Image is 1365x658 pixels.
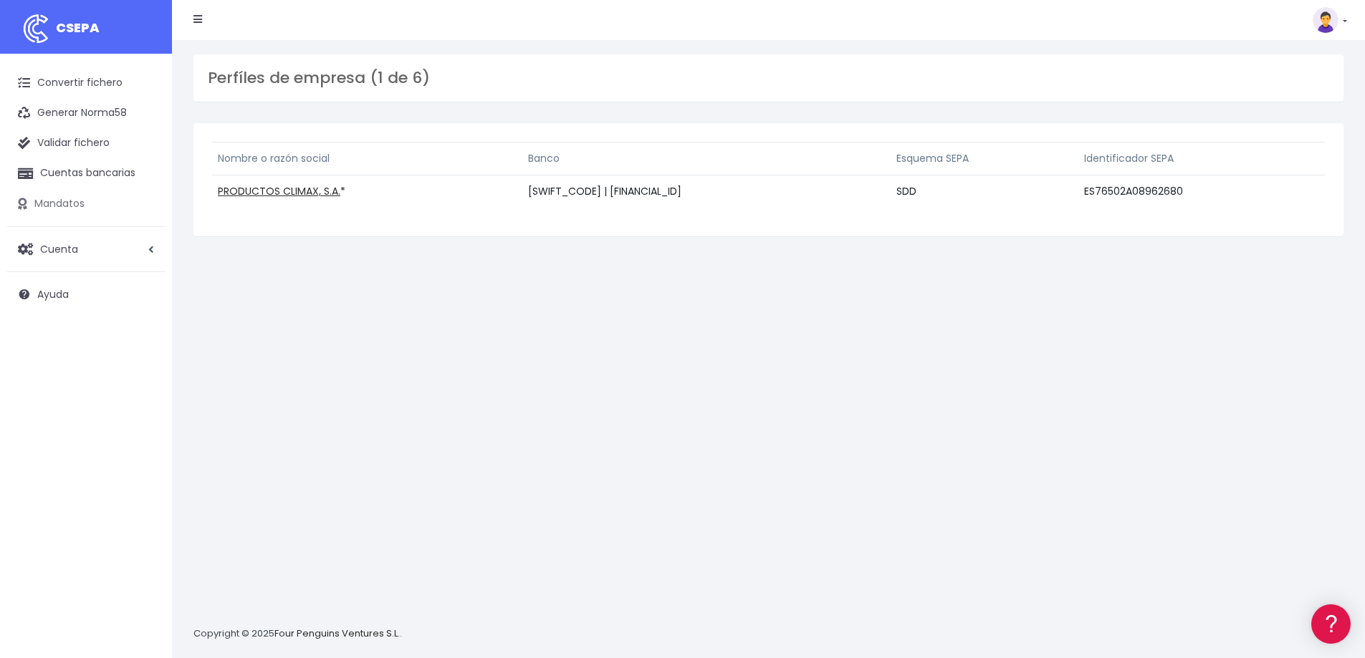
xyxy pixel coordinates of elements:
[14,344,272,357] div: Programadores
[208,69,1329,87] h3: Perfíles de empresa (1 de 6)
[891,142,1078,175] th: Esquema SEPA
[7,98,165,128] a: Generar Norma58
[40,241,78,256] span: Cuenta
[7,158,165,188] a: Cuentas bancarias
[18,11,54,47] img: logo
[218,184,340,198] a: PRODUCTOS CLIMAX, S.A.
[14,284,272,298] div: Facturación
[14,226,272,248] a: Videotutoriales
[14,383,272,408] button: Contáctanos
[14,366,272,388] a: API
[1078,142,1325,175] th: Identificador SEPA
[522,175,891,208] td: [SWIFT_CODE] | [FINANCIAL_ID]
[193,626,402,642] p: Copyright © 2025 .
[1313,7,1338,33] img: profile
[212,142,522,175] th: Nombre o razón social
[56,19,100,37] span: CSEPA
[37,287,69,301] span: Ayuda
[7,279,165,309] a: Ayuda
[14,248,272,270] a: Perfiles de empresas
[7,234,165,264] a: Cuenta
[14,158,272,172] div: Convertir ficheros
[197,412,276,426] a: POWERED BY ENCHANT
[7,68,165,98] a: Convertir fichero
[891,175,1078,208] td: SDD
[14,307,272,329] a: General
[14,181,272,203] a: Formatos
[274,626,400,640] a: Four Penguins Ventures S.L.
[7,128,165,158] a: Validar fichero
[14,100,272,113] div: Información general
[7,189,165,219] a: Mandatos
[14,122,272,144] a: Información general
[14,203,272,226] a: Problemas habituales
[1078,175,1325,208] td: ES76502A08962680
[522,142,891,175] th: Banco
